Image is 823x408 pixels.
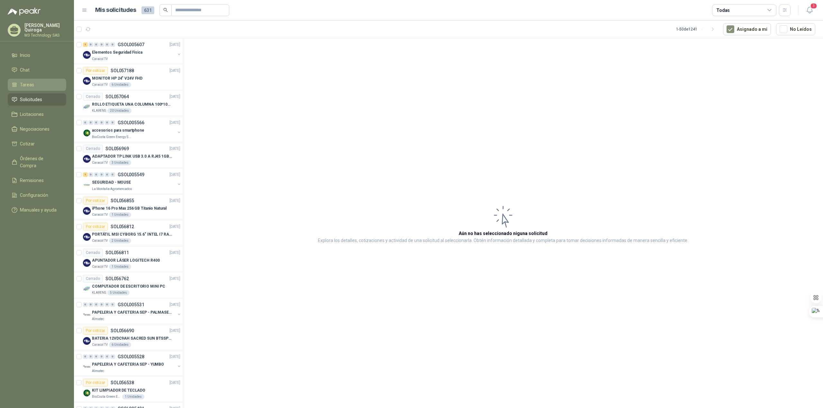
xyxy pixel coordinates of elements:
a: Negociaciones [8,123,66,135]
div: 1 [83,172,88,177]
div: 0 [110,42,115,47]
span: Inicio [20,52,30,59]
p: Almatec [92,316,104,321]
p: La Montaña Agromercados [92,186,132,191]
p: Caracol TV [92,342,108,347]
h1: Mis solicitudes [95,5,136,15]
div: Cerrado [83,275,103,282]
div: Por cotizar [83,67,108,74]
p: PAPELERIA Y CAFETERIA SEP - YUMBO [92,361,164,368]
img: Company Logo [83,51,91,59]
p: accesorios para smartphone [92,127,144,134]
span: Remisiones [20,177,44,184]
p: SOL056811 [105,250,129,255]
p: [DATE] [169,172,180,178]
a: Remisiones [8,174,66,187]
div: 0 [105,302,110,307]
div: 0 [94,172,99,177]
div: 0 [105,42,110,47]
p: [DATE] [169,42,180,48]
p: SEGURIDAD - MOUSE [92,179,131,186]
p: COMPUTADOR DE ESCRITORIO MINI PC [92,283,165,290]
p: [DATE] [169,198,180,204]
div: 0 [110,172,115,177]
p: GSOL005531 [118,302,144,307]
a: 1 0 0 0 0 0 GSOL005549[DATE] Company LogoSEGURIDAD - MOUSELa Montaña Agromercados [83,171,182,191]
p: SOL056969 [105,146,129,151]
p: [DATE] [169,120,180,126]
a: Solicitudes [8,93,66,106]
a: Cotizar [8,138,66,150]
p: SOL057188 [111,68,134,73]
div: 0 [99,120,104,125]
p: Caracol TV [92,238,108,243]
div: 0 [110,354,115,359]
div: 0 [105,120,110,125]
p: SOL056812 [111,224,134,229]
div: 0 [88,120,93,125]
a: Por cotizarSOL056690[DATE] Company LogoBATERIA 12VDC9AH SACRED SUN BTSSP12-9HRCaracol TV6 Unidades [74,324,183,350]
a: Inicio [8,49,66,61]
p: [DATE] [169,354,180,360]
p: [DATE] [169,276,180,282]
div: 0 [110,120,115,125]
button: No Leídos [776,23,815,35]
img: Company Logo [83,77,91,85]
div: 1 - 50 de 1241 [676,24,718,34]
div: 20 Unidades [107,108,131,113]
p: SOL056690 [111,328,134,333]
p: BioCosta Green Energy S.A.S [92,394,121,399]
div: 0 [94,120,99,125]
p: ADAPTADOR TP LINK USB 3.0 A RJ45 1GB WINDOWS [92,153,172,160]
p: [DATE] [169,94,180,100]
a: CerradoSOL056969[DATE] Company LogoADAPTADOR TP LINK USB 3.0 A RJ45 1GB WINDOWSCaracol TV3 Unidades [74,142,183,168]
div: 0 [88,354,93,359]
div: Todas [716,7,730,14]
a: Tareas [8,79,66,91]
img: Company Logo [83,233,91,241]
p: GSOL005566 [118,120,144,125]
a: Órdenes de Compra [8,152,66,172]
a: 0 0 0 0 0 0 GSOL005528[DATE] Company LogoPAPELERIA Y CAFETERIA SEP - YUMBOAlmatec [83,353,182,373]
p: PORTÁTIL MSI CYBORG 15.6" INTEL I7 RAM 32GB - 1 TB / Nvidia GeForce RTX 4050 [92,231,172,238]
div: 1 Unidades [122,394,144,399]
p: SOL056538 [111,380,134,385]
p: M3 Technology SAS [24,33,66,37]
span: search [163,8,168,12]
a: Licitaciones [8,108,66,120]
img: Company Logo [83,103,91,111]
div: Cerrado [83,145,103,152]
img: Company Logo [83,337,91,345]
span: Cotizar [20,140,35,147]
span: 3 [810,3,817,9]
div: 2 Unidades [109,238,131,243]
div: Cerrado [83,93,103,100]
button: Asignado a mi [723,23,771,35]
h3: Aún no has seleccionado niguna solicitud [459,230,547,237]
div: 6 Unidades [109,82,131,87]
div: 0 [99,302,104,307]
a: Por cotizarSOL056855[DATE] Company LogoiPhone 16 Pro Max 256 GB Titanio NaturalCaracol TV1 Unidades [74,194,183,220]
img: Company Logo [83,389,91,397]
div: 3 Unidades [109,160,131,165]
img: Company Logo [83,363,91,371]
p: Almatec [92,368,104,373]
a: Por cotizarSOL056538[DATE] Company LogoKIT LIMPIADOR DE TECLADOBioCosta Green Energy S.A.S1 Unidades [74,376,183,402]
a: 0 0 0 0 0 0 GSOL005531[DATE] Company LogoPAPELERIA Y CAFETERIA SEP - PALMASECAAlmatec [83,301,182,321]
a: CerradoSOL057064[DATE] Company LogoROLLO ETIQUETA UNA COLUMNA 100*100*500unKLARENS20 Unidades [74,90,183,116]
div: Por cotizar [83,379,108,386]
p: GSOL005607 [118,42,144,47]
p: MONITOR HP 24" V24V FHD [92,75,142,82]
a: CerradoSOL056811[DATE] Company LogoAPUNTADOR LÁSER LOGITECH R400Caracol TV1 Unidades [74,246,183,272]
p: BATERIA 12VDC9AH SACRED SUN BTSSP12-9HR [92,335,172,342]
p: SOL056762 [105,276,129,281]
div: 0 [110,302,115,307]
p: [DATE] [169,224,180,230]
p: Caracol TV [92,264,108,269]
div: 5 Unidades [107,290,130,295]
p: Caracol TV [92,212,108,217]
div: 0 [99,42,104,47]
a: Chat [8,64,66,76]
span: Configuración [20,192,48,199]
div: 1 Unidades [109,212,131,217]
